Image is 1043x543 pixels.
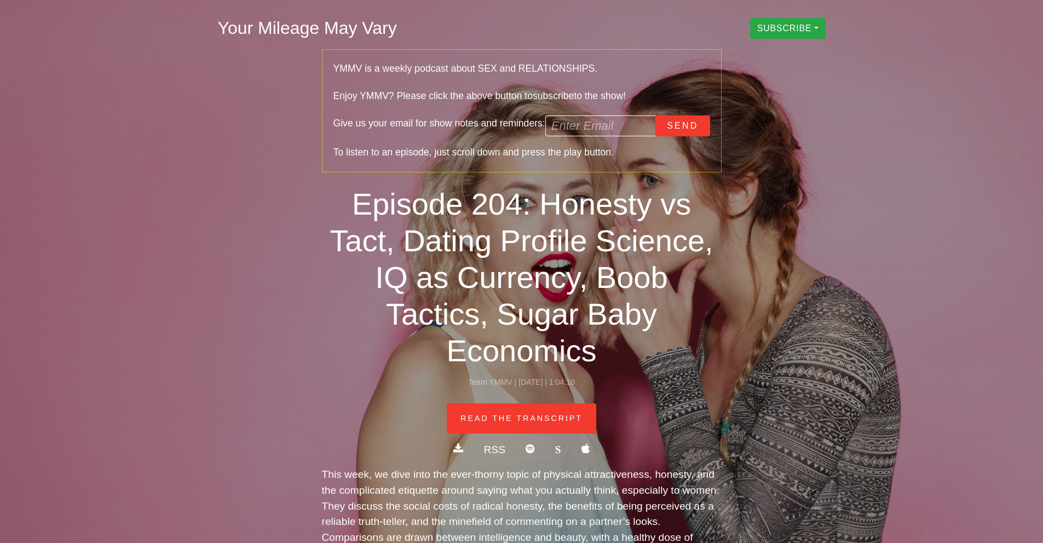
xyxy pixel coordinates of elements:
b: S [555,443,561,454]
a: Your Mileage May Vary [218,18,397,38]
input: Enter Email [545,115,656,136]
button: Send [655,115,710,136]
div: Enjoy YMMV? Please click the above button to to the show! [333,88,710,105]
div: Give us your email for show notes and reminders: [333,115,710,136]
div: YMMV is a weekly podcast about SEX and RELATIONSHIPS. [333,61,710,77]
a: Read The Transcript [447,403,596,434]
button: SUBSCRIBE [750,18,826,39]
a: Episode 204: Honesty vs Tact, Dating Profile Science, IQ as Currency, Boob Tactics, Sugar Baby Ec... [330,187,713,368]
div: To listen to an episode, just scroll down and press the play button. [333,145,710,161]
a: RSS [484,444,505,455]
b: subscribe [533,90,574,101]
small: Team YMMV | [DATE] | 1:04:10 [468,378,575,386]
a: S [555,444,561,455]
